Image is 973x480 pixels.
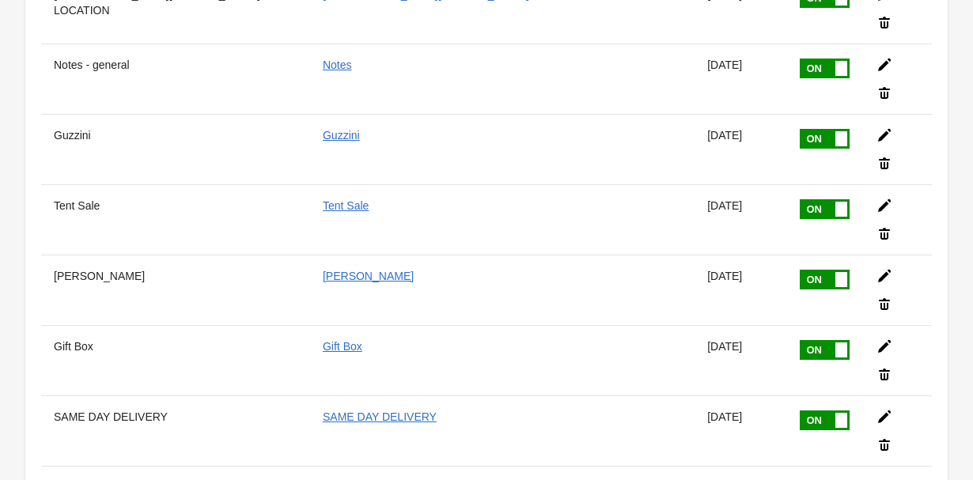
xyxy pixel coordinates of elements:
[695,43,786,114] td: [DATE]
[695,255,786,325] td: [DATE]
[41,325,310,395] th: Gift Box
[323,129,360,142] a: Guzzini
[41,395,310,466] th: SAME DAY DELIVERY
[323,270,414,282] a: [PERSON_NAME]
[41,184,310,255] th: Tent Sale
[323,340,362,353] a: Gift Box
[695,114,786,184] td: [DATE]
[41,114,310,184] th: Guzzini
[323,59,352,71] a: Notes
[695,325,786,395] td: [DATE]
[323,199,369,212] a: Tent Sale
[695,184,786,255] td: [DATE]
[323,410,437,423] a: SAME DAY DELIVERY
[695,395,786,466] td: [DATE]
[41,43,310,114] th: Notes - general
[41,255,310,325] th: [PERSON_NAME]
